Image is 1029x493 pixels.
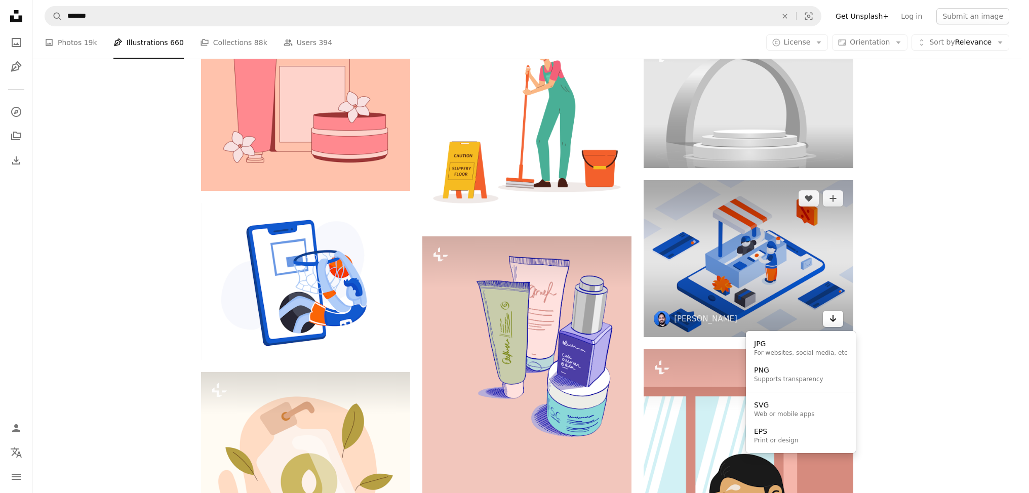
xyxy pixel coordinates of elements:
div: Choose download format [746,331,856,453]
div: PNG [754,365,823,376]
div: SVG [754,400,814,410]
div: JPG [754,339,848,349]
div: Supports transparency [754,376,823,384]
div: Print or design [754,437,798,445]
button: Choose download format [823,311,843,327]
div: Web or mobile apps [754,410,814,419]
div: EPS [754,427,798,437]
div: For websites, social media, etc [754,349,848,357]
